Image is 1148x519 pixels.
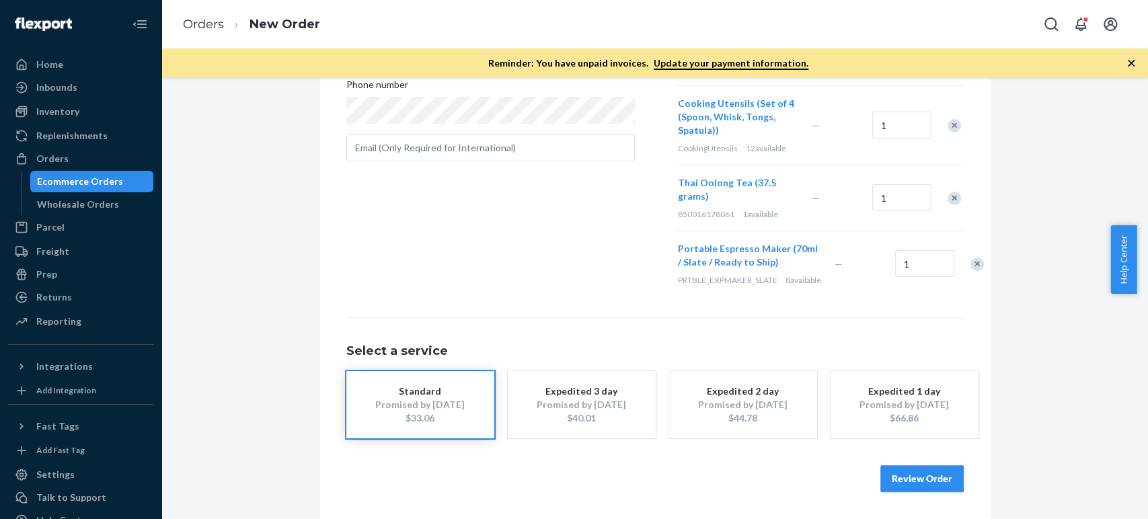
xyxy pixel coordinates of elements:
[488,56,808,70] p: Reminder: You have unpaid invoices.
[895,250,954,277] input: Quantity
[948,119,961,132] div: Remove Item
[678,242,818,269] button: Portable Espresso Maker (70ml / Slate / Ready to Ship)
[678,176,796,203] button: Thai Oolong Tea (37.5 grams)
[36,385,96,396] div: Add Integration
[36,129,108,143] div: Replenishments
[36,105,79,118] div: Inventory
[970,257,984,271] div: Remove Item
[36,315,81,328] div: Reporting
[8,125,153,147] a: Replenishments
[8,216,153,238] a: Parcel
[346,371,494,438] button: StandardPromised by [DATE]$33.06
[36,152,69,165] div: Orders
[8,77,153,98] a: Inbounds
[36,290,72,304] div: Returns
[812,120,820,131] span: —
[36,58,63,71] div: Home
[8,54,153,75] a: Home
[36,268,57,281] div: Prep
[872,184,931,211] input: Quantity
[880,465,964,492] button: Review Order
[872,112,931,138] input: Quantity
[36,245,69,258] div: Freight
[831,371,979,438] button: Expedited 1 dayPromised by [DATE]$66.86
[1038,11,1065,38] button: Open Search Box
[346,345,964,358] h1: Select a service
[669,371,817,438] button: Expedited 2 dayPromised by [DATE]$44.78
[8,442,153,458] a: Add Fast Tag
[678,97,796,137] button: Cooking Utensils (Set of 4 (Spoon, Whisk, Tongs, Spatula))
[8,415,153,437] button: Fast Tags
[689,411,797,425] div: $44.78
[851,385,958,398] div: Expedited 1 day
[36,444,85,456] div: Add Fast Tag
[30,194,154,215] a: Wholesale Orders
[786,275,821,285] span: 8 available
[8,356,153,377] button: Integrations
[508,371,656,438] button: Expedited 3 dayPromised by [DATE]$40.01
[528,385,636,398] div: Expedited 3 day
[8,311,153,332] a: Reporting
[346,78,408,97] span: Phone number
[30,171,154,192] a: Ecommerce Orders
[678,143,738,153] span: CookingUtensils
[678,275,777,285] span: PRTBLE_EXPMAKER_SLATE
[36,468,75,481] div: Settings
[172,5,331,44] ol: breadcrumbs
[8,487,153,508] a: Talk to Support
[367,385,474,398] div: Standard
[36,360,93,373] div: Integrations
[250,17,320,32] a: New Order
[678,177,776,202] span: Thai Oolong Tea (37.5 grams)
[1097,11,1124,38] button: Open account menu
[812,192,820,204] span: —
[851,398,958,411] div: Promised by [DATE]
[689,385,797,398] div: Expedited 2 day
[1067,11,1094,38] button: Open notifications
[15,17,72,31] img: Flexport logo
[8,241,153,262] a: Freight
[36,491,106,504] div: Talk to Support
[746,143,786,153] span: 12 available
[37,175,123,188] div: Ecommerce Orders
[689,398,797,411] div: Promised by [DATE]
[36,420,79,433] div: Fast Tags
[36,221,65,234] div: Parcel
[851,411,958,425] div: $66.86
[367,411,474,425] div: $33.06
[8,148,153,169] a: Orders
[678,209,734,219] span: 850016178061
[948,192,961,205] div: Remove Item
[678,243,818,268] span: Portable Espresso Maker (70ml / Slate / Ready to Ship)
[126,11,153,38] button: Close Navigation
[742,209,778,219] span: 1 available
[1110,225,1137,294] button: Help Center
[346,134,635,161] input: Email (Only Required for International)
[8,101,153,122] a: Inventory
[367,398,474,411] div: Promised by [DATE]
[8,383,153,399] a: Add Integration
[654,57,808,70] a: Update your payment information.
[528,411,636,425] div: $40.01
[678,97,794,136] span: Cooking Utensils (Set of 4 (Spoon, Whisk, Tongs, Spatula))
[183,17,224,32] a: Orders
[835,258,843,270] span: —
[8,286,153,308] a: Returns
[8,464,153,485] a: Settings
[36,81,77,94] div: Inbounds
[528,398,636,411] div: Promised by [DATE]
[8,264,153,285] a: Prep
[37,198,119,211] div: Wholesale Orders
